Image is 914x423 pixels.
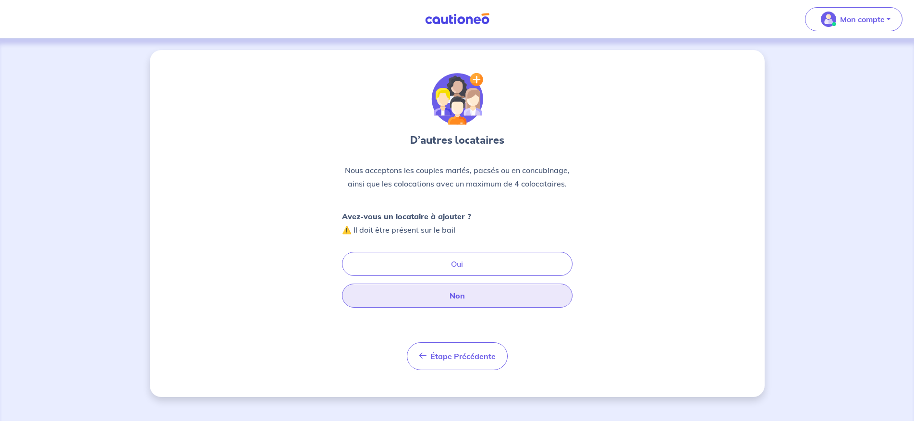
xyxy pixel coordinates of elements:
[342,252,573,276] button: Oui
[342,211,471,221] strong: Avez-vous un locataire à ajouter ?
[430,351,496,361] span: Étape Précédente
[342,284,573,308] button: Non
[840,13,885,25] p: Mon compte
[821,12,836,27] img: illu_account_valid_menu.svg
[431,73,483,125] img: illu_tenants_plus.svg
[805,7,902,31] button: illu_account_valid_menu.svgMon compte
[342,210,471,236] p: ⚠️ Il doit être présent sur le bail
[342,163,573,190] p: Nous acceptons les couples mariés, pacsés ou en concubinage, ainsi que les colocations avec un ma...
[342,133,573,148] h3: D’autres locataires
[421,13,493,25] img: Cautioneo
[407,342,508,370] button: Étape Précédente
